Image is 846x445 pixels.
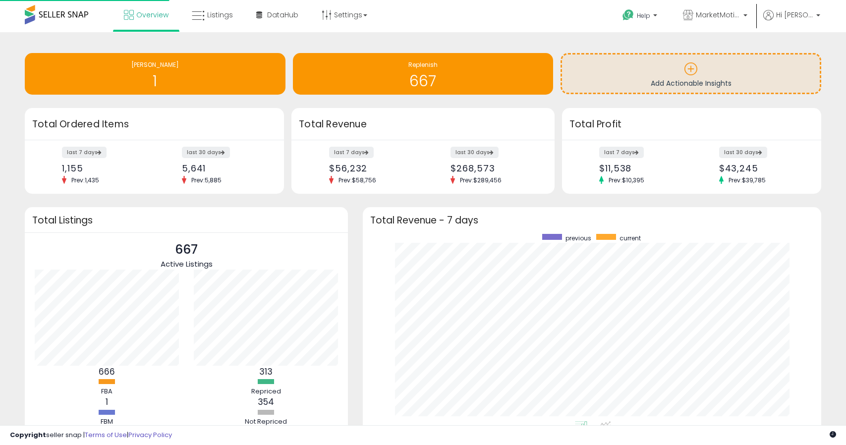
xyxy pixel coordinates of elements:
span: Prev: 1,435 [66,176,104,184]
span: Prev: 5,885 [186,176,226,184]
span: current [620,234,641,242]
h3: Total Revenue [299,117,547,131]
div: seller snap | | [10,431,172,440]
label: last 7 days [62,147,107,158]
a: Privacy Policy [128,430,172,440]
h3: Total Revenue - 7 days [370,217,814,224]
b: 313 [259,366,273,378]
span: Prev: $58,756 [334,176,381,184]
div: $43,245 [719,163,804,173]
h3: Total Listings [32,217,340,224]
span: [PERSON_NAME] [131,60,179,69]
span: Listings [207,10,233,20]
h1: 1 [30,73,281,89]
b: 1 [106,396,108,408]
a: Help [615,1,667,32]
span: Prev: $289,456 [455,176,507,184]
div: 1,155 [62,163,147,173]
span: Prev: $39,785 [724,176,771,184]
div: FBA [77,387,137,396]
i: Get Help [622,9,634,21]
div: $268,573 [451,163,537,173]
div: 5,641 [182,163,267,173]
div: Not Repriced [236,417,296,427]
label: last 7 days [329,147,374,158]
a: [PERSON_NAME] 1 [25,53,285,95]
a: Hi [PERSON_NAME] [763,10,820,32]
label: last 7 days [599,147,644,158]
span: Hi [PERSON_NAME] [776,10,813,20]
a: Replenish 667 [293,53,554,95]
label: last 30 days [451,147,499,158]
a: Add Actionable Insights [562,55,820,93]
a: Terms of Use [85,430,127,440]
span: DataHub [267,10,298,20]
span: previous [565,234,591,242]
h3: Total Ordered Items [32,117,277,131]
b: 666 [99,366,115,378]
b: 354 [258,396,274,408]
h1: 667 [298,73,549,89]
div: FBM [77,417,137,427]
label: last 30 days [719,147,767,158]
span: Prev: $10,395 [604,176,649,184]
span: MarketMotions [696,10,740,20]
label: last 30 days [182,147,230,158]
span: Overview [136,10,169,20]
span: Active Listings [161,259,213,269]
span: Help [637,11,650,20]
div: Repriced [236,387,296,396]
h3: Total Profit [569,117,814,131]
strong: Copyright [10,430,46,440]
span: Replenish [408,60,438,69]
span: Add Actionable Insights [651,78,732,88]
p: 667 [161,240,213,259]
div: $56,232 [329,163,415,173]
div: $11,538 [599,163,684,173]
